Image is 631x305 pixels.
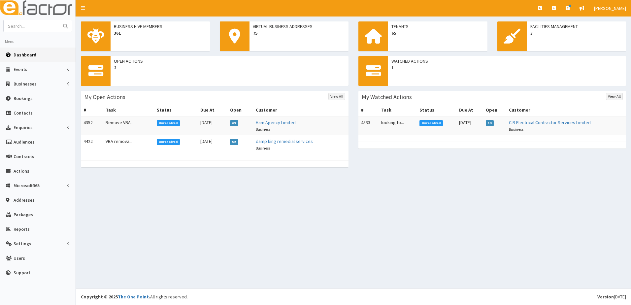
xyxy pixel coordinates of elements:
[14,95,33,101] span: Bookings
[456,104,483,116] th: Due At
[483,104,506,116] th: Open
[154,104,198,116] th: Status
[227,104,253,116] th: Open
[157,139,180,145] span: Unresolved
[358,104,379,116] th: #
[14,153,34,159] span: Contracts
[391,64,623,71] span: 1
[358,116,379,135] td: 4533
[391,23,484,30] span: Tenants
[103,104,154,116] th: Task
[114,64,345,71] span: 2
[114,30,207,36] span: 361
[81,135,103,154] td: 4422
[114,58,345,64] span: Open Actions
[14,52,36,58] span: Dashboard
[597,293,626,300] div: [DATE]
[118,294,149,300] a: The One Point
[530,30,623,36] span: 3
[379,116,417,135] td: looking fo...
[84,94,125,100] h3: My Open Actions
[606,93,623,100] a: View All
[362,94,412,100] h3: My Watched Actions
[14,110,33,116] span: Contacts
[456,116,483,135] td: [DATE]
[506,104,626,116] th: Customer
[198,135,227,154] td: [DATE]
[253,23,346,30] span: Virtual Business Addresses
[509,119,591,125] a: C R Electrical Contractor Services Limited
[4,20,59,32] input: Search...
[14,212,33,218] span: Packages
[76,288,631,305] footer: All rights reserved.
[530,23,623,30] span: Facilities Management
[391,58,623,64] span: Watched Actions
[14,226,30,232] span: Reports
[14,139,35,145] span: Audiences
[14,66,27,72] span: Events
[103,116,154,135] td: Remove VBA...
[486,120,494,126] span: 13
[379,104,417,116] th: Task
[14,270,30,276] span: Support
[81,104,103,116] th: #
[14,124,33,130] span: Enquiries
[230,139,238,145] span: 52
[417,104,456,116] th: Status
[198,116,227,135] td: [DATE]
[256,138,313,144] a: damp king remedial services
[103,135,154,154] td: VBA remova...
[256,146,270,151] small: Business
[14,168,29,174] span: Actions
[391,30,484,36] span: 65
[256,127,270,132] small: Business
[594,5,626,11] span: [PERSON_NAME]
[81,294,150,300] strong: Copyright © 2025 .
[157,120,180,126] span: Unresolved
[198,104,227,116] th: Due At
[509,127,523,132] small: Business
[81,116,103,135] td: 4352
[419,120,443,126] span: Unresolved
[253,104,349,116] th: Customer
[328,93,345,100] a: View All
[253,30,346,36] span: 75
[14,255,25,261] span: Users
[14,81,37,87] span: Businesses
[256,119,296,125] a: Ham Agency Limited
[14,241,31,247] span: Settings
[14,197,35,203] span: Addresses
[597,294,614,300] b: Version
[114,23,207,30] span: Business Hive Members
[230,120,238,126] span: 69
[14,183,40,188] span: Microsoft365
